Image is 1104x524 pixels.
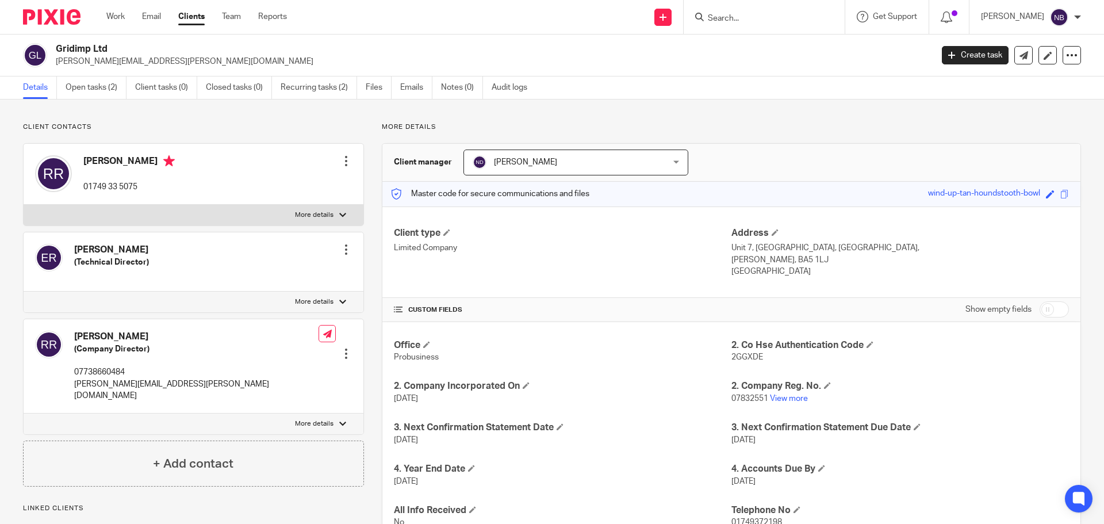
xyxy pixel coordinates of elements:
h4: 2. Co Hse Authentication Code [731,339,1069,351]
img: svg%3E [35,244,63,271]
a: Clients [178,11,205,22]
span: [DATE] [394,436,418,444]
span: [DATE] [731,477,756,485]
img: svg%3E [1050,8,1068,26]
p: More details [295,211,333,220]
a: Details [23,77,57,99]
h4: Address [731,227,1069,239]
p: [PERSON_NAME][EMAIL_ADDRESS][PERSON_NAME][DOMAIN_NAME] [74,378,319,402]
span: [DATE] [394,395,418,403]
p: [PERSON_NAME] [981,11,1044,22]
a: Work [106,11,125,22]
p: More details [295,419,333,429]
p: More details [295,297,333,307]
p: Limited Company [394,242,731,254]
h5: (Company Director) [74,343,319,355]
h4: Client type [394,227,731,239]
i: Primary [163,155,175,167]
h4: 4. Accounts Due By [731,463,1069,475]
p: [PERSON_NAME][EMAIL_ADDRESS][PERSON_NAME][DOMAIN_NAME] [56,56,925,67]
h4: Telephone No [731,504,1069,517]
a: Email [142,11,161,22]
h2: Gridimp Ltd [56,43,751,55]
h4: Office [394,339,731,351]
h4: 2. Company Reg. No. [731,380,1069,392]
a: View more [770,395,808,403]
span: [DATE] [731,436,756,444]
img: svg%3E [473,155,486,169]
h4: 3. Next Confirmation Statement Due Date [731,422,1069,434]
a: Team [222,11,241,22]
span: Get Support [873,13,917,21]
h4: 3. Next Confirmation Statement Date [394,422,731,434]
p: Linked clients [23,504,364,513]
p: Unit 7, [GEOGRAPHIC_DATA], [GEOGRAPHIC_DATA], [731,242,1069,254]
span: [DATE] [394,477,418,485]
h4: 4. Year End Date [394,463,731,475]
h4: 2. Company Incorporated On [394,380,731,392]
h4: + Add contact [153,455,233,473]
a: Files [366,77,392,99]
h4: [PERSON_NAME] [74,331,319,343]
div: wind-up-tan-houndstooth-bowl [928,188,1040,201]
a: Recurring tasks (2) [281,77,357,99]
h5: (Technical Director) [74,257,149,268]
input: Search [707,14,810,24]
a: Emails [400,77,432,99]
a: Audit logs [492,77,536,99]
span: 2GGXDE [731,353,763,361]
a: Closed tasks (0) [206,77,272,99]
a: Notes (0) [441,77,483,99]
img: Pixie [23,9,80,25]
p: [GEOGRAPHIC_DATA] [731,266,1069,277]
img: svg%3E [35,155,72,192]
span: 07832551 [731,395,768,403]
h4: All Info Received [394,504,731,517]
span: Probusiness [394,353,439,361]
h3: Client manager [394,156,452,168]
span: [PERSON_NAME] [494,158,557,166]
a: Open tasks (2) [66,77,126,99]
p: Client contacts [23,123,364,132]
p: 07738660484 [74,366,319,378]
a: Reports [258,11,287,22]
h4: CUSTOM FIELDS [394,305,731,315]
p: [PERSON_NAME], BA5 1LJ [731,254,1069,266]
h4: [PERSON_NAME] [83,155,175,170]
p: Master code for secure communications and files [391,188,589,200]
p: More details [382,123,1081,132]
h4: [PERSON_NAME] [74,244,149,256]
a: Client tasks (0) [135,77,197,99]
img: svg%3E [23,43,47,67]
label: Show empty fields [965,304,1032,315]
p: 01749 33 5075 [83,181,175,193]
a: Create task [942,46,1009,64]
img: svg%3E [35,331,63,358]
